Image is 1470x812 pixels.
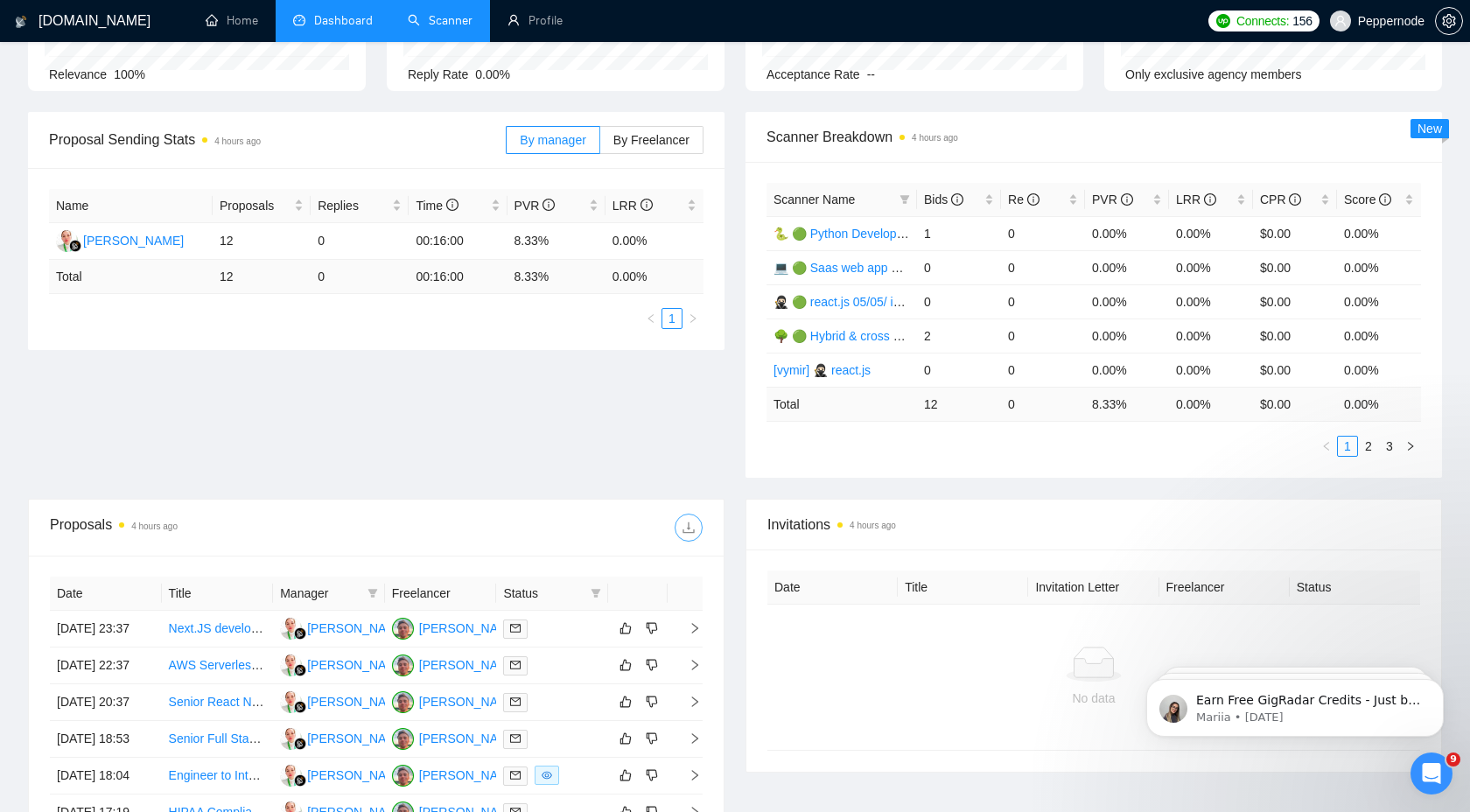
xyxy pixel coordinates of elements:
[280,657,408,671] a: VT[PERSON_NAME]
[50,684,162,721] td: [DATE] 20:37
[682,308,703,329] li: Next Page
[1316,436,1337,457] li: Previous Page
[641,691,662,712] button: dislike
[661,308,682,329] li: 1
[1253,284,1337,318] td: $0.00
[773,261,1003,275] a: 💻 🟢 Saas web app 😱 Shockingly 27/11
[1236,11,1289,31] span: Connects:
[1359,437,1378,456] a: 2
[675,696,701,708] span: right
[1085,284,1169,318] td: 0.00%
[220,196,290,215] span: Proposals
[1216,14,1230,28] img: upwork-logo.png
[773,329,1049,343] a: 🌳 🟢 Hybrid & cross platform 07/04 changed start
[1125,67,1302,81] span: Only exclusive agency members
[646,695,658,709] span: dislike
[1316,436,1337,457] button: left
[392,728,414,750] img: IF
[280,618,302,640] img: VT
[49,129,506,150] span: Proposal Sending Stats
[1405,441,1416,451] span: right
[615,691,636,712] button: like
[1169,387,1253,421] td: 0.00 %
[392,657,520,671] a: IF[PERSON_NAME]
[50,758,162,794] td: [DATE] 18:04
[1410,752,1452,794] iframe: Intercom live chat
[1253,387,1337,421] td: $ 0.00
[773,363,871,377] a: [vymir] 🥷🏻 react.js
[15,8,27,36] img: logo
[1344,192,1391,206] span: Score
[1085,318,1169,353] td: 0.00%
[206,13,258,28] a: homeHome
[899,194,910,205] span: filter
[917,284,1001,318] td: 0
[615,618,636,639] button: like
[1253,216,1337,250] td: $0.00
[917,318,1001,353] td: 2
[311,189,409,223] th: Replies
[1435,14,1463,28] a: setting
[619,695,632,709] span: like
[162,611,274,647] td: Next.JS developer needed to build a user dashboard
[50,611,162,647] td: [DATE] 23:37
[917,250,1001,284] td: 0
[766,387,917,421] td: Total
[1400,436,1421,457] li: Next Page
[1120,642,1470,765] iframe: Intercom notifications message
[1289,193,1301,206] span: info-circle
[50,514,376,542] div: Proposals
[1379,436,1400,457] li: 3
[293,14,305,26] span: dashboard
[1169,318,1253,353] td: 0.00%
[1292,11,1312,31] span: 156
[542,770,552,780] span: eye
[280,620,408,634] a: VT[PERSON_NAME]
[114,67,145,81] span: 100%
[507,223,605,260] td: 8.33%
[49,67,107,81] span: Relevance
[408,13,472,28] a: searchScanner
[280,731,408,745] a: VT[PERSON_NAME]
[1027,193,1039,206] span: info-circle
[1169,284,1253,318] td: 0.00%
[419,692,520,711] div: [PERSON_NAME]
[294,738,306,750] img: gigradar-bm.png
[392,731,520,745] a: IF[PERSON_NAME]
[50,577,162,611] th: Date
[1176,192,1216,206] span: LRR
[646,621,658,635] span: dislike
[169,768,440,782] a: Engineer to Integrate Stripe Connect into Platform
[766,126,1421,148] span: Scanner Breakdown
[675,732,701,745] span: right
[781,689,1406,708] div: No data
[646,658,658,672] span: dislike
[1001,353,1085,387] td: 0
[1417,122,1442,136] span: New
[1028,570,1158,605] th: Invitation Letter
[56,230,78,252] img: VT
[409,260,507,294] td: 00:16:00
[1380,437,1399,456] a: 3
[169,621,455,635] a: Next.JS developer needed to build a user dashboard
[392,765,414,787] img: IF
[1253,353,1337,387] td: $0.00
[1169,250,1253,284] td: 0.00%
[408,67,468,81] span: Reply Rate
[307,692,408,711] div: [PERSON_NAME]
[83,231,184,250] div: [PERSON_NAME]
[675,769,701,781] span: right
[416,199,458,213] span: Time
[162,721,274,758] td: Senior Full Stack Engineer with React and Node Expertise
[364,580,381,606] span: filter
[214,136,261,146] time: 4 hours ago
[385,577,497,611] th: Freelancer
[56,233,184,247] a: VT[PERSON_NAME]
[520,133,585,147] span: By manager
[392,694,520,708] a: IF[PERSON_NAME]
[766,67,860,81] span: Acceptance Rate
[169,695,466,709] a: Senior React Native Mobile App Developer (Full Stack)
[419,619,520,638] div: [PERSON_NAME]
[682,308,703,329] button: right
